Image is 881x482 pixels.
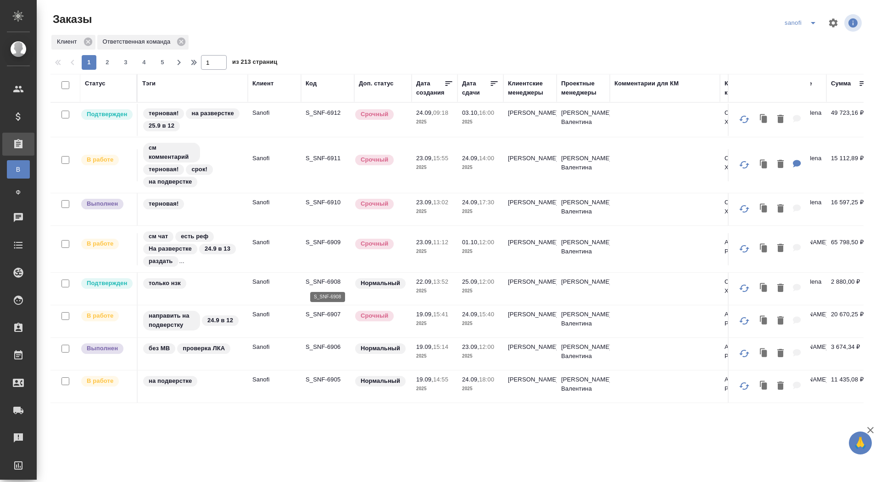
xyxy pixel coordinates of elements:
p: АО "Санофи Россия" [725,375,769,393]
td: [PERSON_NAME] [503,338,557,370]
div: направить на подверстку, 24.9 в 12 [142,310,243,331]
p: 12:00 [479,278,494,285]
p: Срочный [361,155,388,164]
div: Клиент [51,35,95,50]
p: 2025 [416,163,453,172]
div: Выставляет ПМ после принятия заказа от КМа [80,238,132,250]
p: 2025 [416,118,453,127]
p: 15:55 [433,155,448,162]
div: Выставляется автоматически, если на указанный объем услуг необходимо больше времени в стандартном... [354,310,407,322]
div: Контрагент клиента [725,79,769,97]
p: 12:00 [479,239,494,246]
p: Sanofi [252,375,296,384]
p: 2025 [462,384,499,393]
td: 65 798,50 ₽ [826,233,872,265]
p: 16:00 [479,109,494,116]
p: 13:52 [433,278,448,285]
p: На разверстке [149,244,192,253]
p: S_SNF-6912 [306,108,350,118]
p: 2025 [416,286,453,296]
p: 13:02 [433,199,448,206]
span: из 213 страниц [232,56,277,70]
td: [PERSON_NAME] [557,273,610,305]
div: Выставляет КМ после уточнения всех необходимых деталей и получения согласия клиента на запуск. С ... [80,108,132,121]
p: 19.09, [416,343,433,350]
p: АО "Санофи Россия" [725,310,769,328]
p: 2025 [416,247,453,256]
p: терновая! [149,109,178,118]
div: без МВ, проверка ЛКА [142,342,243,355]
td: 16 597,25 ₽ [826,193,872,225]
p: терновая! [149,199,178,208]
p: Подтвержден [87,110,127,119]
p: 11:12 [433,239,448,246]
div: Дата создания [416,79,444,97]
td: [PERSON_NAME] Валентина [557,305,610,337]
p: срок! [191,165,207,174]
td: 15 112,89 ₽ [826,149,872,181]
span: Посмотреть информацию [844,14,864,32]
button: Удалить [773,155,788,174]
button: Клонировать [755,155,773,174]
button: Удалить [773,200,788,219]
p: на разверстке [191,109,234,118]
p: 24.09, [462,199,479,206]
td: [PERSON_NAME] [503,370,557,403]
span: 2 [100,58,115,67]
td: [PERSON_NAME] Валентина [557,104,610,136]
p: Нормальный [361,279,400,288]
p: 2025 [416,319,453,328]
button: Обновить [733,342,755,364]
p: S_SNF-6910 [306,198,350,207]
p: 2025 [462,286,499,296]
p: S_SNF-6906 [306,342,350,352]
button: Удалить [773,344,788,363]
p: Sanofi [252,198,296,207]
p: 15:40 [479,311,494,318]
div: Проектные менеджеры [561,79,605,97]
td: 3 674,34 ₽ [826,338,872,370]
td: [PERSON_NAME] [503,149,557,181]
div: см чат, есть реф, На разверстке, 24.9 в 13, раздать, примечания переводим [142,230,243,268]
td: [PERSON_NAME] [503,193,557,225]
p: 19.09, [416,376,433,383]
p: Срочный [361,199,388,208]
button: Обновить [733,108,755,130]
p: S_SNF-6908 [306,277,350,286]
span: 🙏 [853,433,868,453]
div: см комментарий, терновая!, срок!, на подверстке [142,142,243,188]
p: 24.9 в 12 [207,316,233,325]
div: Тэги [142,79,156,88]
div: Комментарии для КМ [614,79,679,88]
td: [PERSON_NAME] Валентина [557,149,610,181]
p: на подверстке [149,376,192,386]
p: 2025 [462,207,499,216]
p: 2025 [462,352,499,361]
p: 25.09, [462,278,479,285]
p: ООО "ОПЕЛЛА ХЕЛСКЕА" [725,277,769,296]
p: 14:55 [433,376,448,383]
p: Sanofi [252,108,296,118]
p: Ответственная команда [103,37,174,46]
p: В работе [87,239,113,248]
div: Статус по умолчанию для стандартных заказов [354,277,407,290]
button: Обновить [733,310,755,332]
p: см комментарий [149,143,195,162]
div: Статус [85,79,106,88]
td: 2 880,00 ₽ [826,273,872,305]
span: 3 [118,58,133,67]
button: 5 [155,55,170,70]
p: 09:18 [433,109,448,116]
p: проверка ЛКА [183,344,225,353]
p: В работе [87,155,113,164]
p: 12:00 [479,343,494,350]
button: Удалить [773,377,788,396]
p: 2025 [462,319,499,328]
div: split button [782,16,822,30]
span: В [11,165,25,174]
p: Sanofi [252,342,296,352]
p: 23.09, [416,155,433,162]
button: Обновить [733,154,755,176]
p: 19.09, [416,311,433,318]
p: 22.09, [416,278,433,285]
